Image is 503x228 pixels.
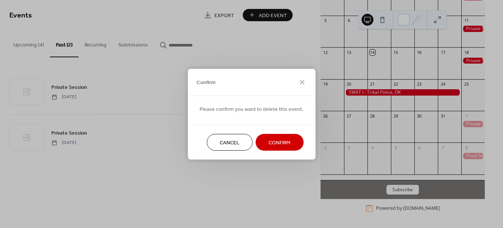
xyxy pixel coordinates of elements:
[207,134,252,151] button: Cancel
[220,139,239,147] span: Cancel
[268,139,290,147] span: Confirm
[197,79,216,87] span: Confirm
[200,105,303,113] span: Please confirm you want to delete this event.
[255,134,303,151] button: Confirm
